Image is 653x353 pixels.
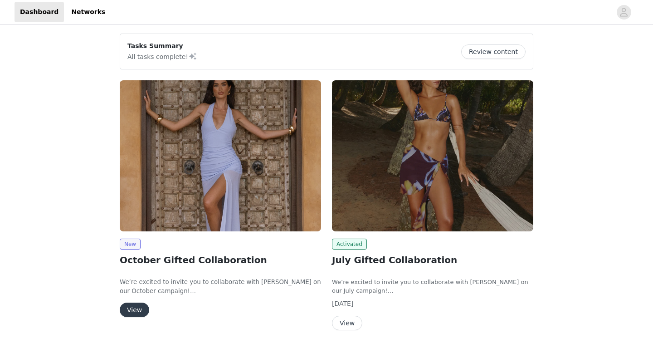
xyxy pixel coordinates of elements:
span: New [120,239,141,250]
a: View [120,307,149,314]
span: We’re excited to invite you to collaborate with [PERSON_NAME] on our October campaign! [120,279,321,294]
p: Tasks Summary [127,41,197,51]
img: Peppermayo EU [120,80,321,231]
button: View [332,316,362,330]
span: [DATE] [332,300,353,307]
span: Activated [332,239,367,250]
img: Peppermayo AUS [332,80,533,231]
button: Review content [461,44,526,59]
p: We’re excited to invite you to collaborate with [PERSON_NAME] on our July campaign! [332,278,533,295]
button: View [120,303,149,317]
h2: October Gifted Collaboration [120,253,321,267]
a: View [332,320,362,327]
div: avatar [619,5,628,20]
p: All tasks complete! [127,51,197,62]
h2: July Gifted Collaboration [332,253,533,267]
a: Dashboard [15,2,64,22]
a: Networks [66,2,111,22]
